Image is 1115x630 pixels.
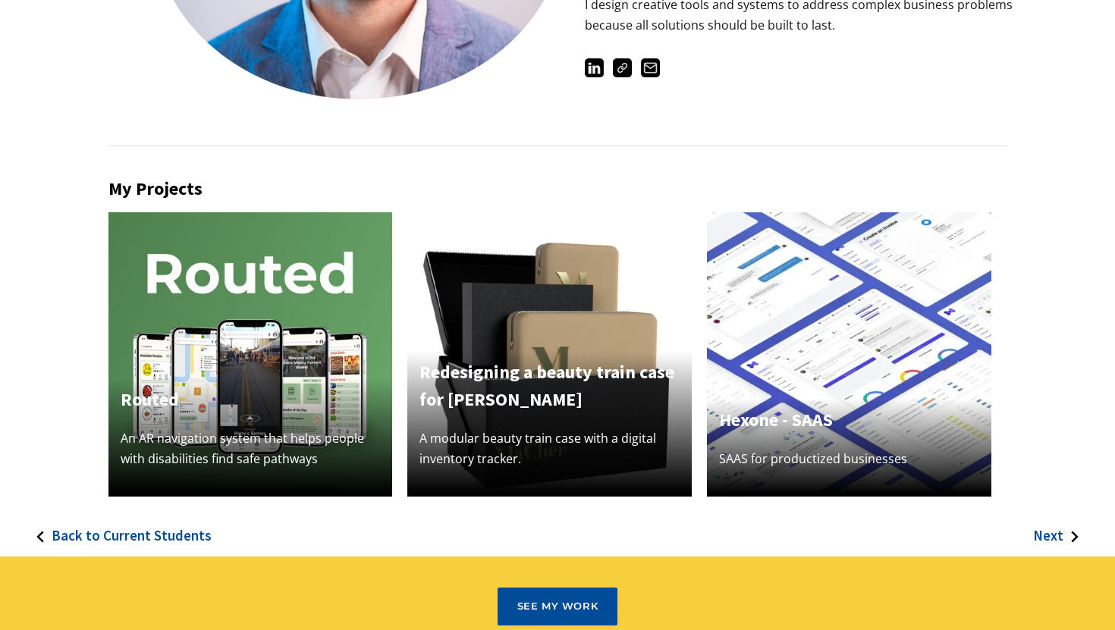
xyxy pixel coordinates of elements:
[613,58,632,77] img: https://www.ixddesigner.com/
[719,406,979,434] h4: Hexone - SAAS
[419,359,680,413] h4: Redesigning a beauty train case for [PERSON_NAME]
[121,428,381,469] p: An AR navigation system that helps people with disabilities find safe pathways
[419,428,680,469] p: A modular beauty train case with a digital inventory tracker.
[52,527,212,544] h3: Back to Current Students
[1033,527,1063,544] h3: Next
[641,58,660,77] img: huntermoranville.ux@gmail.com
[407,212,692,497] img: The beauty train case designed for Macher in spring 2023.
[108,178,1007,200] h2: My Projects
[108,212,393,497] img: Visual Iphone mockup of the Routed app
[1033,497,1101,556] a: Next
[517,600,598,613] div: See my Work
[707,212,991,497] img: An overview of multiple screens of the Hexone SAAS application
[121,386,381,413] h4: Routed
[498,588,618,625] a: See my Work
[719,449,979,469] p: SAAS for productized businesses
[585,58,604,77] img: https://www.linkedin.com/in/huntermoranville/
[14,497,212,556] a: Back to Current Students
